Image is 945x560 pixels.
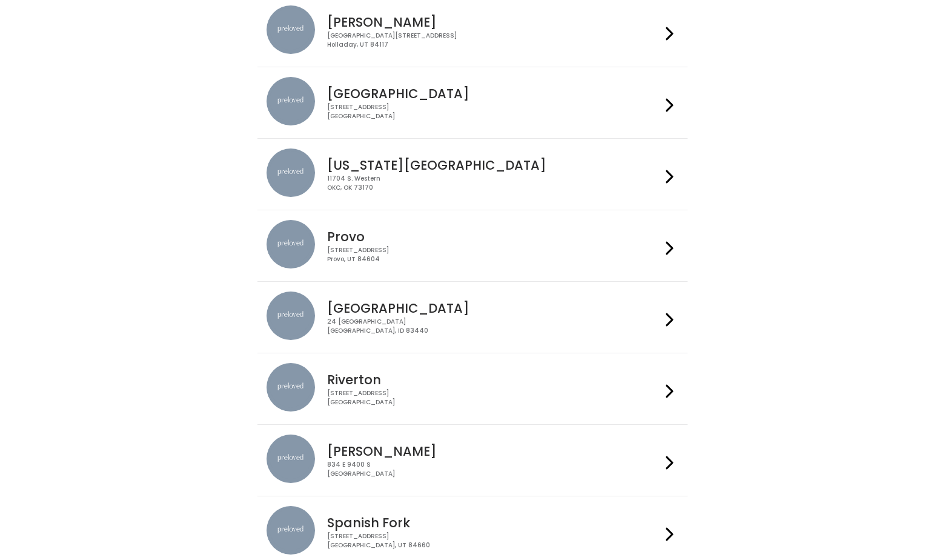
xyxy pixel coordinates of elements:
img: preloved location [267,77,315,125]
h4: [GEOGRAPHIC_DATA] [327,87,660,101]
div: [STREET_ADDRESS] [GEOGRAPHIC_DATA] [327,103,660,121]
a: preloved location [GEOGRAPHIC_DATA] [STREET_ADDRESS][GEOGRAPHIC_DATA] [267,77,678,128]
div: 834 E 9400 S [GEOGRAPHIC_DATA] [327,461,660,478]
h4: Provo [327,230,660,244]
div: 24 [GEOGRAPHIC_DATA] [GEOGRAPHIC_DATA], ID 83440 [327,318,660,335]
h4: Spanish Fork [327,516,660,530]
h4: [PERSON_NAME] [327,15,660,29]
img: preloved location [267,506,315,555]
a: preloved location [GEOGRAPHIC_DATA] 24 [GEOGRAPHIC_DATA][GEOGRAPHIC_DATA], ID 83440 [267,292,678,343]
a: preloved location [PERSON_NAME] [GEOGRAPHIC_DATA][STREET_ADDRESS]Holladay, UT 84117 [267,5,678,57]
img: preloved location [267,292,315,340]
img: preloved location [267,148,315,197]
h4: [US_STATE][GEOGRAPHIC_DATA] [327,158,660,172]
a: preloved location Spanish Fork [STREET_ADDRESS][GEOGRAPHIC_DATA], UT 84660 [267,506,678,558]
img: preloved location [267,435,315,483]
a: preloved location [US_STATE][GEOGRAPHIC_DATA] 11704 S. WesternOKC, OK 73170 [267,148,678,200]
img: preloved location [267,363,315,412]
h4: Riverton [327,373,660,387]
div: 11704 S. Western OKC, OK 73170 [327,175,660,192]
h4: [PERSON_NAME] [327,444,660,458]
a: preloved location Riverton [STREET_ADDRESS][GEOGRAPHIC_DATA] [267,363,678,415]
img: preloved location [267,5,315,54]
a: preloved location [PERSON_NAME] 834 E 9400 S[GEOGRAPHIC_DATA] [267,435,678,486]
div: [GEOGRAPHIC_DATA][STREET_ADDRESS] Holladay, UT 84117 [327,32,660,49]
img: preloved location [267,220,315,268]
div: [STREET_ADDRESS] [GEOGRAPHIC_DATA] [327,389,660,407]
div: [STREET_ADDRESS] [GEOGRAPHIC_DATA], UT 84660 [327,532,660,550]
a: preloved location Provo [STREET_ADDRESS]Provo, UT 84604 [267,220,678,272]
h4: [GEOGRAPHIC_DATA] [327,301,660,315]
div: [STREET_ADDRESS] Provo, UT 84604 [327,246,660,264]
